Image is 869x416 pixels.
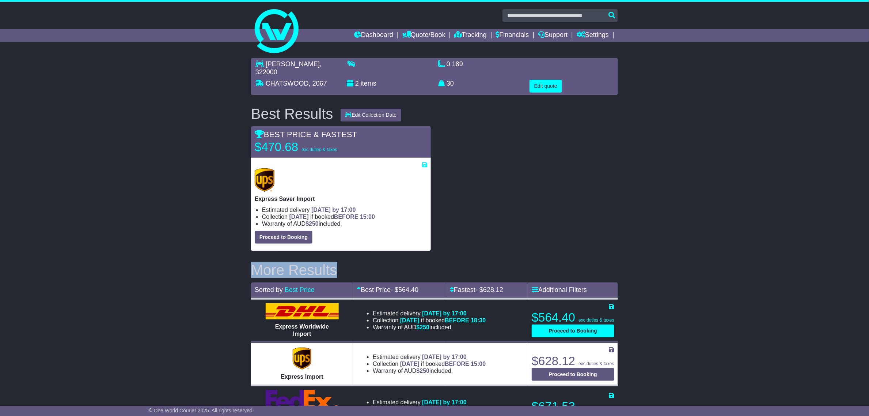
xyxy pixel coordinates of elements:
[255,140,346,154] p: $470.68
[398,286,418,293] span: 564.40
[538,29,568,42] a: Support
[373,360,486,367] li: Collection
[445,361,469,367] span: BEFORE
[579,318,614,323] span: exc duties & taxes
[450,286,503,293] a: Fastest- $628.12
[334,214,358,220] span: BEFORE
[355,80,359,87] span: 2
[309,221,319,227] span: 250
[420,324,430,330] span: 250
[306,221,319,227] span: $
[255,168,274,192] img: UPS (new): Express Saver Import
[532,310,614,325] p: $564.40
[262,213,427,220] li: Collection
[532,286,587,293] a: Additional Filters
[420,368,430,374] span: 250
[266,303,339,319] img: DHL: Express Worldwide Import
[532,399,614,414] p: $671.53
[402,29,445,42] a: Quote/Book
[262,220,427,227] li: Warranty of AUD included.
[275,323,329,337] span: Express Worldwide Import
[262,206,427,213] li: Estimated delivery
[373,353,486,360] li: Estimated delivery
[422,310,467,316] span: [DATE] by 17:00
[483,286,503,293] span: 628.12
[309,80,327,87] span: , 2067
[530,80,562,93] button: Edit quote
[289,214,309,220] span: [DATE]
[447,60,463,68] span: 0.189
[361,80,376,87] span: items
[417,368,430,374] span: $
[579,361,614,366] span: exc duties & taxes
[417,324,430,330] span: $
[577,29,609,42] a: Settings
[422,399,467,405] span: [DATE] by 17:00
[373,367,486,374] li: Warranty of AUD included.
[447,80,454,87] span: 30
[255,286,283,293] span: Sorted by
[285,286,315,293] a: Best Price
[266,80,309,87] span: CHATSWOOD
[301,147,337,152] span: exc duties & taxes
[400,317,486,323] span: if booked
[255,231,312,244] button: Proceed to Booking
[400,361,420,367] span: [DATE]
[148,408,254,413] span: © One World Courier 2025. All rights reserved.
[266,60,320,68] span: [PERSON_NAME]
[255,130,357,139] span: BEST PRICE & FASTEST
[293,348,311,370] img: UPS (new): Express Import
[400,317,420,323] span: [DATE]
[357,286,418,293] a: Best Price- $564.40
[255,60,322,76] span: , 322000
[471,317,486,323] span: 18:30
[373,399,467,406] li: Estimated delivery
[247,106,337,122] div: Best Results
[475,286,503,293] span: - $
[360,214,375,220] span: 15:00
[422,354,467,360] span: [DATE] by 17:00
[532,354,614,368] p: $628.12
[255,195,427,202] p: Express Saver Import
[311,207,356,213] span: [DATE] by 17:00
[445,317,469,323] span: BEFORE
[281,374,323,380] span: Express Import
[532,325,614,337] button: Proceed to Booking
[496,29,529,42] a: Financials
[391,286,418,293] span: - $
[251,262,618,278] h2: More Results
[471,361,486,367] span: 15:00
[266,390,339,411] img: FedEx Express: International Priority Import
[455,29,487,42] a: Tracking
[373,324,486,331] li: Warranty of AUD included.
[532,368,614,381] button: Proceed to Booking
[289,214,375,220] span: if booked
[400,361,486,367] span: if booked
[341,109,402,121] button: Edit Collection Date
[354,29,393,42] a: Dashboard
[373,317,486,324] li: Collection
[373,310,486,317] li: Estimated delivery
